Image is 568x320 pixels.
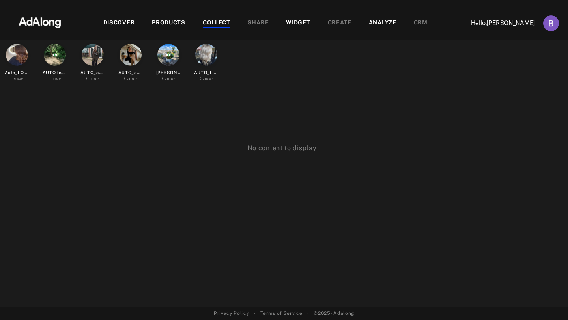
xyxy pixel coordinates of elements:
[5,69,30,76] div: Auto_LOREAL_PRO_Agreed_Linked
[369,19,396,28] div: ANALYZE
[5,10,75,33] img: 63233d7d88ed69de3c212112c67096b6.png
[43,69,67,76] div: AUTO leadalong
[456,19,535,28] p: Hello, [PERSON_NAME]
[162,76,175,82] div: UGC
[248,19,269,28] div: SHARE
[260,310,302,317] a: Terms of Service
[200,76,213,82] div: UGC
[414,19,428,28] div: CRM
[103,19,135,28] div: DISCOVER
[286,19,310,28] div: WIDGET
[86,76,99,82] div: UGC
[80,69,105,76] div: AUTO_agreed_nonlinked
[194,69,219,76] div: AUTO_LOREAL_PRO
[328,19,351,28] div: CREATE
[152,19,185,28] div: PRODUCTS
[254,310,256,317] span: •
[307,310,309,317] span: •
[118,69,143,76] div: AUTO_agreed_linked
[314,310,354,317] span: © 2025 - Adalong
[49,76,62,82] div: UGC
[156,69,181,76] div: [PERSON_NAME] test collection
[203,19,230,28] div: COLLECT
[541,13,561,33] button: Account settings
[214,310,249,317] a: Privacy Policy
[543,15,559,31] img: ACg8ocJuEPTzN_pFsxr3ri-ZFgQ3sUcZiBZeHjYWkzaQQHcI=s96-c
[124,76,137,82] div: UGC
[11,76,24,82] div: UGC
